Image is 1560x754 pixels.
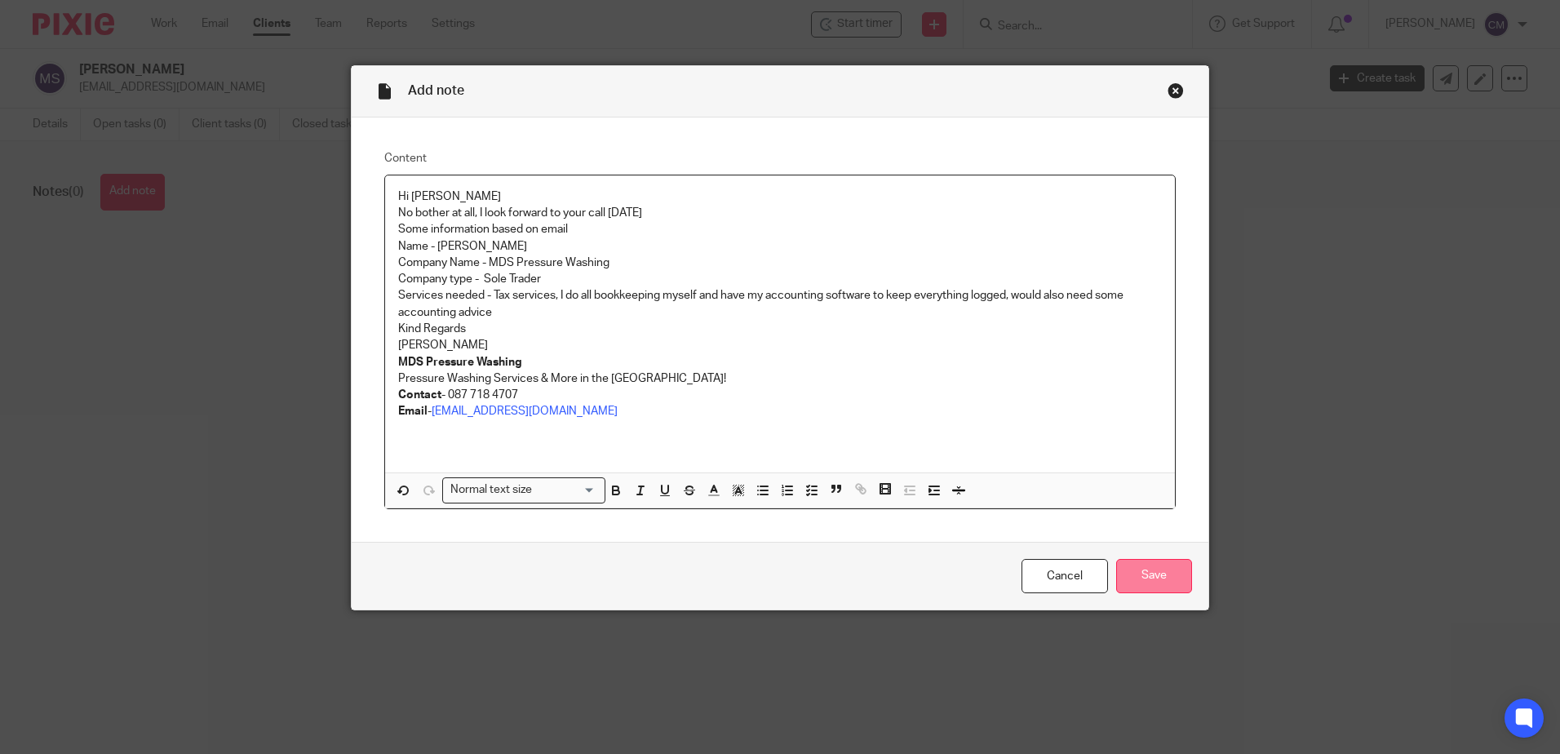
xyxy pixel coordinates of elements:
p: Pressure Washing Services & More in the [GEOGRAPHIC_DATA]! [398,370,1162,387]
p: No bother at all, I look forward to your call [DATE] [398,205,1162,221]
p: Name - [PERSON_NAME] [398,238,1162,255]
p: [PERSON_NAME] [398,337,1162,353]
p: Some information based on email [398,221,1162,237]
p: Company Name - MDS Pressure Washing [398,255,1162,271]
input: Search for option [537,481,596,499]
input: Save [1116,559,1192,594]
p: Services needed - Tax services, I do all bookkeeping myself and have my accounting software to ke... [398,287,1162,321]
strong: Email [398,406,428,417]
span: Add note [408,84,464,97]
div: Search for option [442,477,605,503]
p: - 087 718 4707 [398,387,1162,403]
label: Content [384,150,1176,166]
p: Kind Regards [398,321,1162,337]
strong: Contact [398,389,441,401]
p: Hi [PERSON_NAME] [398,188,1162,205]
div: Close this dialog window [1168,82,1184,99]
span: Normal text size [446,481,535,499]
strong: MDS Pressure Washing [398,357,522,368]
p: - [398,403,1162,419]
a: [EMAIL_ADDRESS][DOMAIN_NAME] [432,406,618,417]
a: Cancel [1022,559,1108,594]
p: Company type - Sole Trader [398,271,1162,287]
